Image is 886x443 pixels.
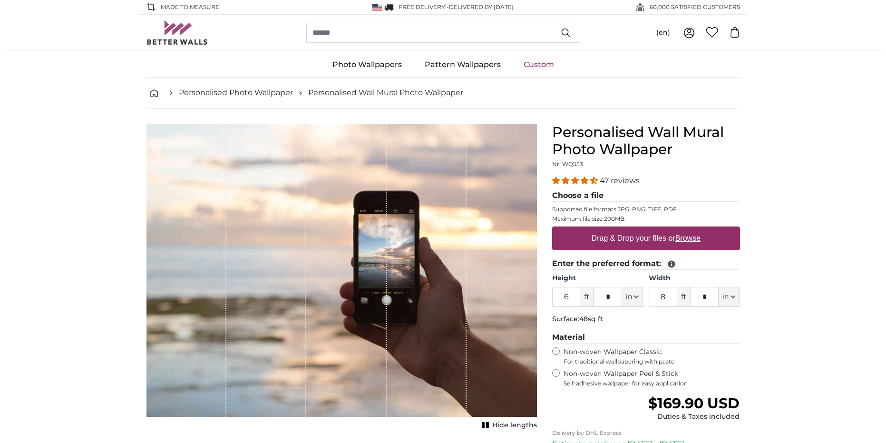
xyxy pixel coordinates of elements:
span: Self-adhesive wallpaper for easy application [564,380,740,387]
p: Delivery by DHL Express [552,429,740,437]
img: Betterwalls [146,20,208,45]
label: Height [552,274,643,283]
span: Nr. WQ553 [552,160,583,167]
button: (en) [649,24,678,41]
span: ft [580,287,594,307]
span: 60,000 SATISFIED CUSTOMERS [650,3,740,11]
nav: breadcrumbs [146,78,740,108]
p: Supported file formats JPG, PNG, TIFF, PDF [552,206,740,213]
p: Surface: [552,315,740,324]
label: Non-woven Wallpaper Classic [564,347,740,365]
span: 48sq ft [579,315,603,323]
legend: Enter the preferred format: [552,258,740,270]
span: in [626,292,632,302]
a: Pattern Wallpapers [413,52,512,77]
img: United States [372,4,382,11]
button: in [622,287,643,307]
span: For traditional wallpapering with paste [564,358,740,365]
span: 4.38 stars [552,176,600,185]
label: Non-woven Wallpaper Peel & Stick [564,369,740,387]
span: FREE delivery! [399,3,447,10]
legend: Material [552,332,740,344]
button: in [719,287,740,307]
span: - [447,3,514,10]
label: Width [649,274,740,283]
span: in [722,292,729,302]
span: 47 reviews [600,176,640,185]
div: Duties & Taxes included [648,412,740,422]
span: Delivered by [DATE] [449,3,514,10]
span: Hide lengths [492,421,537,430]
span: ft [677,287,691,307]
span: Made to Measure [161,3,219,11]
a: Personalised Photo Wallpaper [179,87,293,98]
div: 1 of 1 [146,124,537,432]
label: Drag & Drop your files or [587,229,704,248]
a: Custom [512,52,565,77]
h1: Personalised Wall Mural Photo Wallpaper [552,124,740,158]
p: Maximum file size 200MB. [552,215,740,223]
u: Browse [675,234,701,242]
a: Photo Wallpapers [321,52,413,77]
a: Personalised Wall Mural Photo Wallpaper [308,87,463,98]
legend: Choose a file [552,190,740,202]
span: $169.90 USD [648,394,740,412]
button: Hide lengths [479,419,537,432]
